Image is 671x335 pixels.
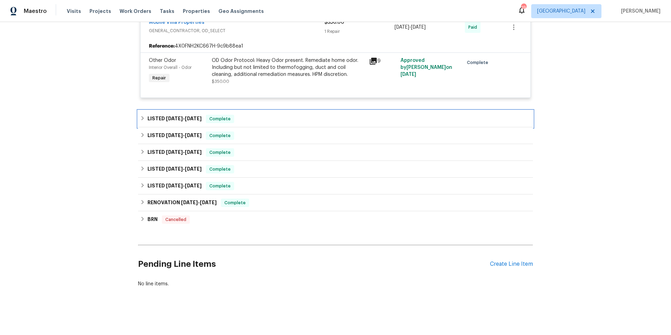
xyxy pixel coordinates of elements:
span: - [166,133,202,138]
span: [DATE] [166,150,183,155]
span: Properties [183,8,210,15]
span: Complete [207,166,233,173]
span: [DATE] [401,72,416,77]
div: 4X0FNH2KC667H-9c9b88ea1 [140,40,531,52]
span: [DATE] [185,183,202,188]
span: - [166,166,202,171]
span: [DATE] [166,183,183,188]
span: [DATE] [185,116,202,121]
span: Complete [207,149,233,156]
span: [DATE] [185,133,202,138]
span: [GEOGRAPHIC_DATA] [537,8,585,15]
span: Interior Overall - Odor [149,65,192,70]
div: 1 Repair [324,28,395,35]
span: Complete [207,132,233,139]
div: LISTED [DATE]-[DATE]Complete [138,161,533,178]
h6: RENOVATION [147,199,217,207]
h6: LISTED [147,115,202,123]
span: Maestro [24,8,47,15]
span: [DATE] [166,133,183,138]
span: [DATE] [395,25,409,30]
span: Projects [89,8,111,15]
span: $350.00 [324,20,344,25]
div: 9 [369,57,396,65]
div: RENOVATION [DATE]-[DATE]Complete [138,194,533,211]
span: [DATE] [200,200,217,205]
div: BRN Cancelled [138,211,533,228]
span: Complete [207,115,233,122]
h6: LISTED [147,148,202,157]
span: $350.00 [212,79,229,84]
span: - [166,183,202,188]
span: Approved by [PERSON_NAME] on [401,58,452,77]
span: Geo Assignments [218,8,264,15]
span: [DATE] [181,200,198,205]
span: Visits [67,8,81,15]
span: Other Odor [149,58,176,63]
b: Reference: [149,43,175,50]
div: 19 [521,4,526,11]
span: [DATE] [166,116,183,121]
span: Tasks [160,9,174,14]
span: Work Orders [120,8,151,15]
span: Repair [150,74,169,81]
span: Complete [222,199,248,206]
h6: LISTED [147,165,202,173]
span: Complete [467,59,491,66]
span: GENERAL_CONTRACTOR, OD_SELECT [149,27,324,34]
span: - [166,150,202,155]
span: [DATE] [185,150,202,155]
div: LISTED [DATE]-[DATE]Complete [138,178,533,194]
div: LISTED [DATE]-[DATE]Complete [138,144,533,161]
span: Complete [207,183,233,190]
span: Cancelled [163,216,189,223]
span: [DATE] [185,166,202,171]
span: - [166,116,202,121]
h6: LISTED [147,182,202,190]
div: LISTED [DATE]-[DATE]Complete [138,127,533,144]
h6: LISTED [147,131,202,140]
h2: Pending Line Items [138,248,490,280]
span: Paid [468,24,480,31]
span: - [181,200,217,205]
span: [DATE] [166,166,183,171]
span: - [395,24,426,31]
div: Create Line Item [490,261,533,268]
div: LISTED [DATE]-[DATE]Complete [138,111,533,127]
h6: BRN [147,215,158,224]
div: OD Odor Protocol: Heavy Odor present. Remediate home odor. Including but not limited to thermofog... [212,57,365,78]
div: No line items. [138,280,533,287]
a: Mobile Villa Properties [149,20,204,25]
span: [DATE] [411,25,426,30]
span: [PERSON_NAME] [618,8,661,15]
